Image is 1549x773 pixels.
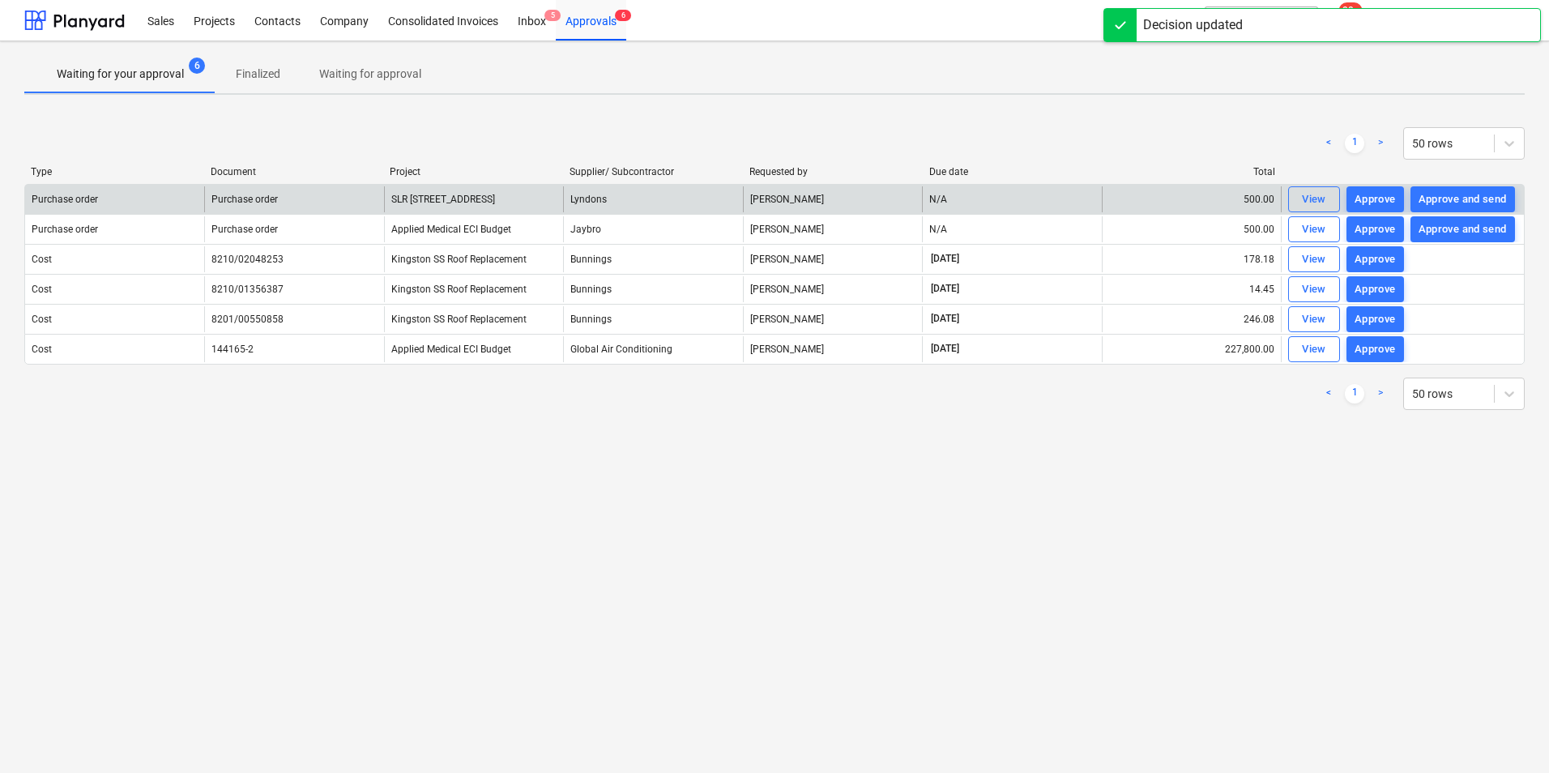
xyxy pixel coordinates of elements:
[1346,306,1404,332] button: Approve
[1102,186,1281,212] div: 500.00
[1302,340,1326,359] div: View
[749,166,916,177] div: Requested by
[743,216,922,242] div: [PERSON_NAME]
[1319,134,1338,153] a: Previous page
[391,254,527,265] span: Kingston SS Roof Replacement
[32,224,98,235] div: Purchase order
[1288,246,1340,272] button: View
[1102,276,1281,302] div: 14.45
[1355,250,1396,269] div: Approve
[570,166,736,177] div: Supplier/ Subcontractor
[563,186,742,212] div: Lyndons
[929,224,947,235] div: N/A
[1419,220,1507,239] div: Approve and send
[1302,310,1326,329] div: View
[615,10,631,21] span: 6
[1288,216,1340,242] button: View
[32,284,52,295] div: Cost
[1355,310,1396,329] div: Approve
[1355,190,1396,209] div: Approve
[1410,186,1515,212] button: Approve and send
[929,194,947,205] div: N/A
[563,246,742,272] div: Bunnings
[1102,336,1281,362] div: 227,800.00
[743,306,922,332] div: [PERSON_NAME]
[32,194,98,205] div: Purchase order
[211,344,254,355] div: 144165-2
[1302,250,1326,269] div: View
[563,216,742,242] div: Jaybro
[1302,220,1326,239] div: View
[1319,384,1338,404] a: Previous page
[189,58,205,74] span: 6
[211,314,284,325] div: 8201/00550858
[1288,336,1340,362] button: View
[743,186,922,212] div: [PERSON_NAME]
[929,282,961,296] span: [DATE]
[391,344,511,355] span: Applied Medical ECI Budget
[1302,280,1326,299] div: View
[743,246,922,272] div: [PERSON_NAME]
[1345,384,1364,404] a: Page 1 is your current page
[1346,336,1404,362] button: Approve
[1288,186,1340,212] button: View
[32,344,52,355] div: Cost
[391,284,527,295] span: Kingston SS Roof Replacement
[1346,186,1404,212] button: Approve
[1108,166,1275,177] div: Total
[319,66,421,83] p: Waiting for approval
[1346,216,1404,242] button: Approve
[544,10,561,21] span: 5
[743,336,922,362] div: [PERSON_NAME]
[929,166,1096,177] div: Due date
[32,254,52,265] div: Cost
[1102,246,1281,272] div: 178.18
[929,252,961,266] span: [DATE]
[1102,306,1281,332] div: 246.08
[1371,134,1390,153] a: Next page
[31,166,198,177] div: Type
[32,314,52,325] div: Cost
[1102,216,1281,242] div: 500.00
[1288,306,1340,332] button: View
[211,254,284,265] div: 8210/02048253
[1302,190,1326,209] div: View
[929,312,961,326] span: [DATE]
[1355,340,1396,359] div: Approve
[563,336,742,362] div: Global Air Conditioning
[236,66,280,83] p: Finalized
[211,194,278,205] div: Purchase order
[1346,246,1404,272] button: Approve
[929,342,961,356] span: [DATE]
[563,276,742,302] div: Bunnings
[1355,220,1396,239] div: Approve
[391,314,527,325] span: Kingston SS Roof Replacement
[1143,15,1243,35] div: Decision updated
[1371,384,1390,404] a: Next page
[390,166,557,177] div: Project
[563,306,742,332] div: Bunnings
[211,284,284,295] div: 8210/01356387
[1346,276,1404,302] button: Approve
[743,276,922,302] div: [PERSON_NAME]
[1345,134,1364,153] a: Page 1 is your current page
[391,194,495,205] span: SLR 2 Millaroo Drive
[211,166,378,177] div: Document
[391,224,511,235] span: Applied Medical ECI Budget
[1355,280,1396,299] div: Approve
[1419,190,1507,209] div: Approve and send
[211,224,278,235] div: Purchase order
[1288,276,1340,302] button: View
[57,66,184,83] p: Waiting for your approval
[1410,216,1515,242] button: Approve and send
